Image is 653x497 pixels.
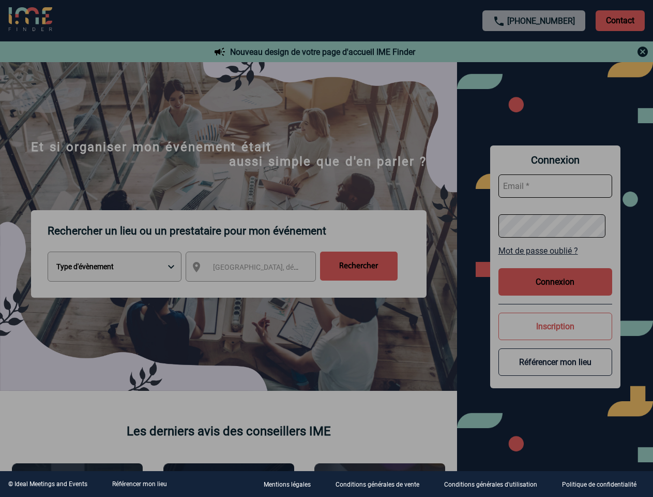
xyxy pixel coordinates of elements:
[264,481,311,489] p: Mentions légales
[327,479,436,489] a: Conditions générales de vente
[554,479,653,489] a: Politique de confidentialité
[112,480,167,488] a: Référencer mon lieu
[255,479,327,489] a: Mentions légales
[436,479,554,489] a: Conditions générales d'utilisation
[336,481,419,489] p: Conditions générales de vente
[8,480,87,488] div: © Ideal Meetings and Events
[562,481,636,489] p: Politique de confidentialité
[444,481,537,489] p: Conditions générales d'utilisation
